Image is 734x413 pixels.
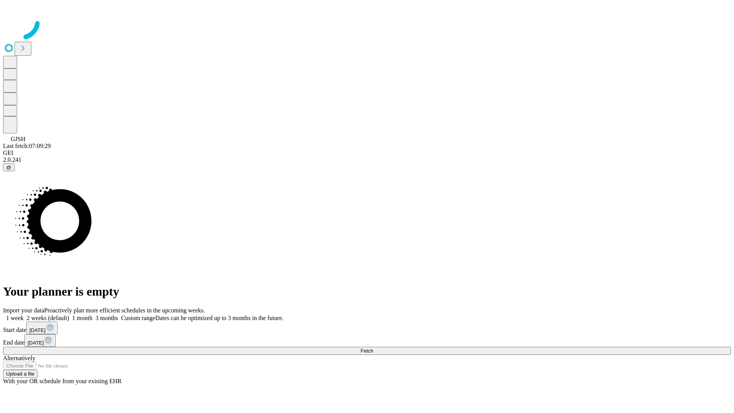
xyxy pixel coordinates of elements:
[3,334,731,347] div: End date
[3,347,731,355] button: Fetch
[3,370,37,378] button: Upload a file
[24,334,56,347] button: [DATE]
[29,327,45,333] span: [DATE]
[3,163,15,171] button: @
[3,307,44,314] span: Import your data
[26,322,58,334] button: [DATE]
[361,348,373,354] span: Fetch
[72,315,93,321] span: 1 month
[121,315,155,321] span: Custom range
[3,143,51,149] span: Last fetch: 07:09:29
[3,378,122,384] span: With your OR schedule from your existing EHR
[44,307,205,314] span: Proactively plan more efficient schedules in the upcoming weeks.
[3,355,35,361] span: Alternatively
[3,322,731,334] div: Start date
[6,164,11,170] span: @
[3,150,731,156] div: GEI
[3,285,731,299] h1: Your planner is empty
[3,156,731,163] div: 2.0.241
[11,136,25,142] span: GJSH
[6,315,24,321] span: 1 week
[96,315,118,321] span: 3 months
[28,340,44,346] span: [DATE]
[155,315,283,321] span: Dates can be optimized up to 3 months in the future.
[27,315,69,321] span: 2 weeks (default)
